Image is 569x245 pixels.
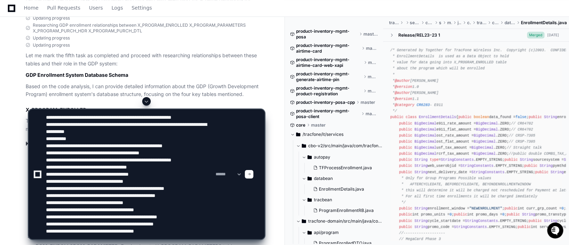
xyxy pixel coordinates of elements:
[398,32,440,38] div: Release/REL23-23 1
[368,60,378,65] span: master
[389,20,398,26] span: tracfone
[7,28,130,40] div: Welcome
[71,75,86,80] span: Pylon
[425,20,433,26] span: cbo-v2
[505,20,515,26] span: databean
[89,6,103,10] span: Users
[467,20,471,26] span: com
[33,42,70,48] span: Updating progress
[296,71,362,82] span: product-inventory-mgmt-generate-airtime-pin
[7,7,21,21] img: PlayerZero
[33,15,70,21] span: Updating progress
[131,6,152,10] span: Settings
[296,85,362,97] span: product-inventory-mgmt-product-registration
[33,35,70,41] span: Updating progress
[26,82,264,99] p: Based on the code analysis, I can provide detailed information about the GDP (Growth Development ...
[24,60,93,66] div: We're offline, we'll be back soon
[50,74,86,80] a: Powered byPylon
[368,88,378,94] span: master
[7,53,20,66] img: 1736555170064-99ba0984-63c1-480f-8ee9-699278ef63ed
[26,52,264,68] p: Let me mark the fifth task as completed and proceed with researching relationships between these ...
[363,31,378,37] span: master
[547,32,559,38] div: [DATE]
[395,85,412,89] span: @version
[521,20,567,26] span: EnrollmentDetails.java
[296,57,363,68] span: product-inventory-mgmt-airtime-card-web-xapi
[112,6,123,10] span: Logs
[24,53,117,60] div: Start new chat
[395,97,412,101] span: @version
[546,222,565,241] iframe: Open customer support
[439,20,441,26] span: src
[296,28,358,40] span: product-inventory-mgmt-posa
[296,43,361,54] span: product-inventory-mgmt-airtime-card
[395,91,410,95] span: @author
[410,20,420,26] span: services
[33,22,264,34] span: Researching GDP enrollment relationships between X_PROGRAM_ENROLLED X_PROGRAM_PARAMETERS X_PROGRA...
[457,20,461,26] span: java
[477,20,486,26] span: tracfone
[26,71,264,79] h2: GDP Enrollment System Database Schema
[368,74,378,80] span: master
[47,6,80,10] span: Pull Requests
[492,20,499,26] span: clarify
[121,55,130,64] button: Start new chat
[527,32,544,38] span: Merged
[24,6,38,10] span: Home
[447,20,452,26] span: main
[395,79,410,83] span: @author
[366,46,378,51] span: master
